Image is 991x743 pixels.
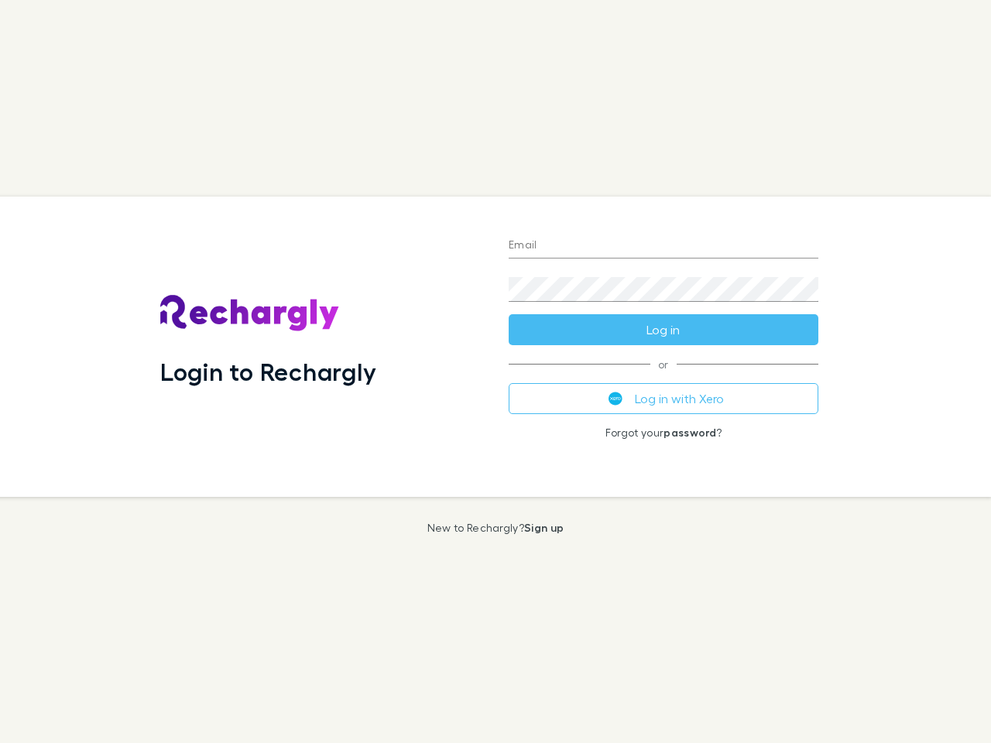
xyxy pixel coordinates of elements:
img: Xero's logo [609,392,622,406]
a: Sign up [524,521,564,534]
button: Log in [509,314,818,345]
span: or [509,364,818,365]
p: New to Rechargly? [427,522,564,534]
p: Forgot your ? [509,426,818,439]
a: password [664,426,716,439]
button: Log in with Xero [509,383,818,414]
h1: Login to Rechargly [160,357,376,386]
img: Rechargly's Logo [160,295,340,332]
